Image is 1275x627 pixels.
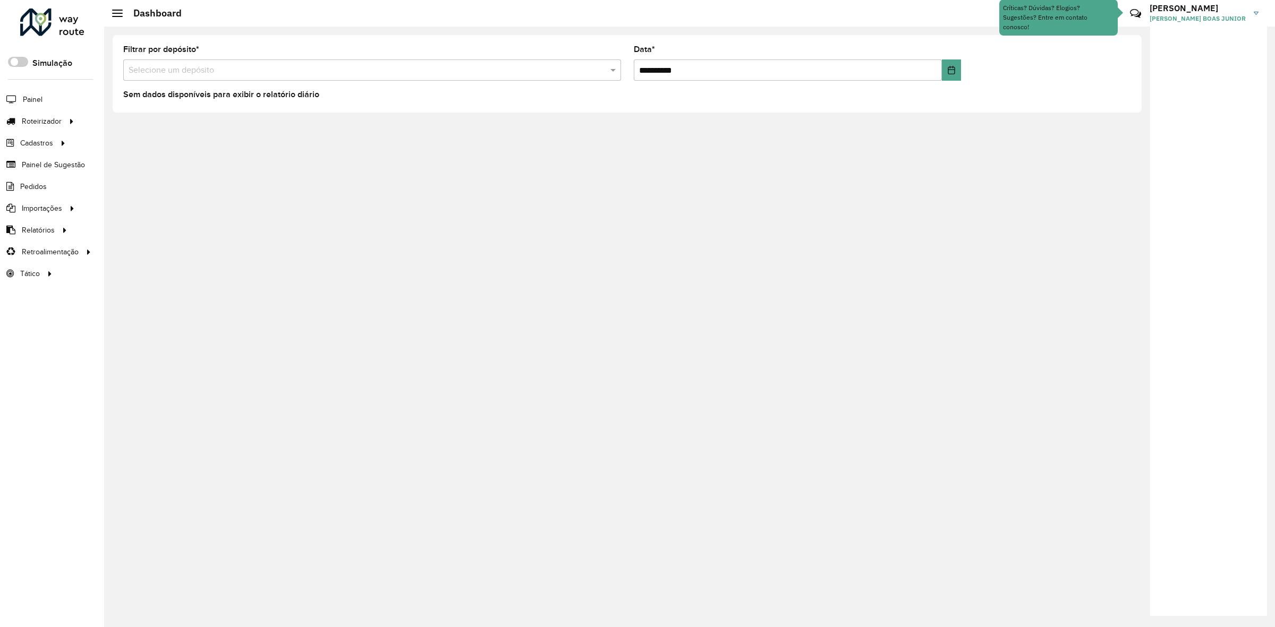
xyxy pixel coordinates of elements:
[123,88,319,101] label: Sem dados disponíveis para exibir o relatório diário
[1150,14,1246,23] span: [PERSON_NAME] BOAS JUNIOR
[123,7,182,19] h2: Dashboard
[22,225,55,236] span: Relatórios
[22,203,62,214] span: Importações
[20,138,53,149] span: Cadastros
[23,94,42,105] span: Painel
[22,159,85,170] span: Painel de Sugestão
[123,43,199,56] label: Filtrar por depósito
[1124,2,1147,25] a: Contato Rápido
[22,116,62,127] span: Roteirizador
[20,268,40,279] span: Tático
[32,57,72,70] label: Simulação
[22,246,79,257] span: Retroalimentação
[942,59,960,81] button: Choose Date
[634,43,655,56] label: Data
[20,181,47,192] span: Pedidos
[1150,3,1246,13] h3: [PERSON_NAME]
